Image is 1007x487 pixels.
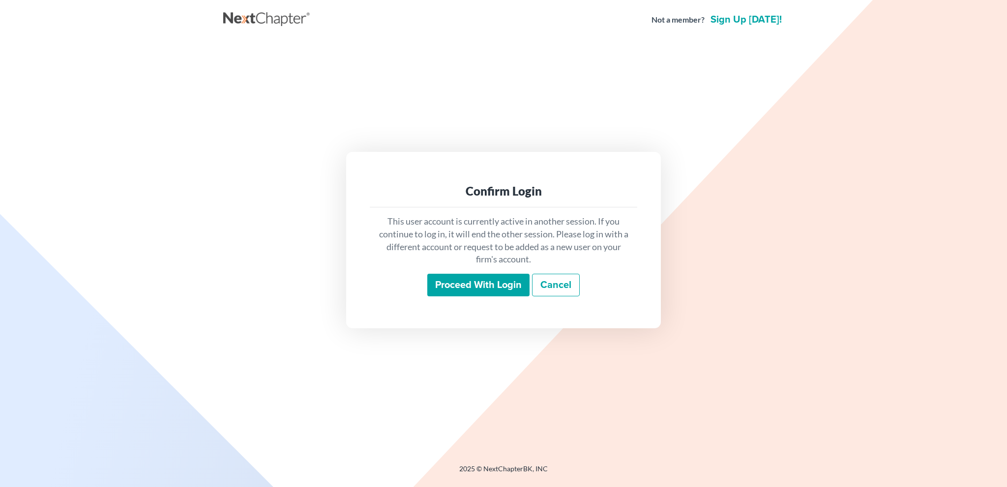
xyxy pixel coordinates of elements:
div: Confirm Login [378,183,629,199]
input: Proceed with login [427,274,530,296]
p: This user account is currently active in another session. If you continue to log in, it will end ... [378,215,629,266]
strong: Not a member? [652,14,705,26]
a: Cancel [532,274,580,296]
div: 2025 © NextChapterBK, INC [223,464,784,482]
a: Sign up [DATE]! [709,15,784,25]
